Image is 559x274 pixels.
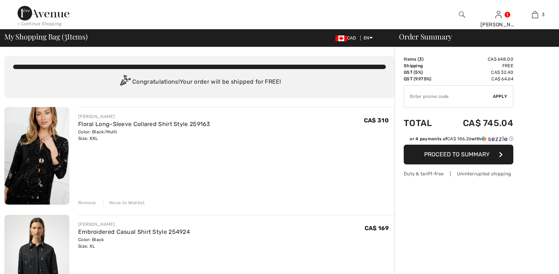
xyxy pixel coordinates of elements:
[103,199,145,206] div: Move to Wishlist
[4,107,69,205] img: Floral Long-Sleeve Collared Shirt Style 259163
[419,57,422,62] span: 3
[13,75,386,90] div: Congratulations! Your order will be shipped for FREE!
[532,10,538,19] img: My Bag
[459,10,465,19] img: search the website
[443,69,513,76] td: CA$ 32.40
[78,121,210,128] a: Floral Long-Sleeve Collared Shirt Style 259163
[443,111,513,136] td: CA$ 745.04
[404,170,513,177] div: Duty & tariff-free | Uninterrupted shipping
[78,129,210,142] div: Color: Black/Multi Size: XXL
[542,11,544,18] span: 3
[424,151,490,158] span: Proceed to Summary
[118,75,132,90] img: Congratulation2.svg
[404,76,443,82] td: QST (9.975%)
[517,10,553,19] a: 3
[447,136,471,141] span: CA$ 186.26
[443,56,513,62] td: CA$ 648.00
[404,111,443,136] td: Total
[443,62,513,69] td: Free
[364,117,389,124] span: CA$ 310
[493,93,507,100] span: Apply
[78,236,190,250] div: Color: Black Size: XL
[364,35,373,41] span: EN
[480,21,516,28] div: [PERSON_NAME]
[404,85,493,107] input: Promo code
[4,33,88,40] span: My Shopping Bag ( Items)
[78,199,96,206] div: Remove
[404,56,443,62] td: Items ( )
[481,136,507,142] img: Sezzle
[78,228,190,235] a: Embroidered Casual Shirt Style 254924
[495,10,502,19] img: My Info
[404,69,443,76] td: GST (5%)
[335,35,347,41] img: Canadian Dollar
[495,11,502,18] a: Sign In
[404,136,513,145] div: or 4 payments ofCA$ 186.26withSezzle Click to learn more about Sezzle
[410,136,513,142] div: or 4 payments of with
[64,31,67,41] span: 3
[335,35,359,41] span: CAD
[443,76,513,82] td: CA$ 64.64
[18,6,69,20] img: 1ère Avenue
[78,221,190,228] div: [PERSON_NAME]
[404,145,513,164] button: Proceed to Summary
[390,33,555,40] div: Order Summary
[365,225,389,232] span: CA$ 169
[404,62,443,69] td: Shipping
[18,20,62,27] div: < Continue Shopping
[78,113,210,120] div: [PERSON_NAME]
